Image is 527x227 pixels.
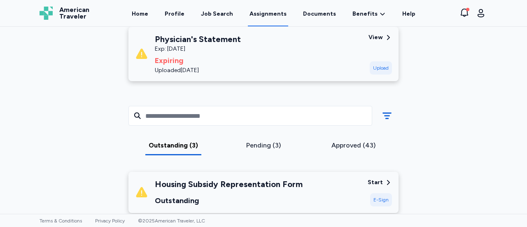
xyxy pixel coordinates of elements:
[155,178,303,190] div: Housing Subsidy Representation Form
[201,10,233,18] div: Job Search
[155,55,241,66] div: Expiring
[352,10,378,18] span: Benefits
[155,66,241,75] div: Uploaded [DATE]
[138,218,205,224] span: © 2025 American Traveler, LLC
[248,1,288,26] a: Assignments
[59,7,89,20] span: American Traveler
[40,218,82,224] a: Terms & Conditions
[95,218,125,224] a: Privacy Policy
[370,61,392,75] div: Upload
[222,140,305,150] div: Pending (3)
[370,193,392,206] div: E-Sign
[132,140,215,150] div: Outstanding (3)
[368,33,383,42] div: View
[312,140,395,150] div: Approved (43)
[155,195,303,206] div: Outstanding
[352,10,386,18] a: Benefits
[155,45,241,53] div: Exp: [DATE]
[40,7,53,20] img: Logo
[368,178,383,187] div: Start
[155,33,241,45] div: Physician's Statement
